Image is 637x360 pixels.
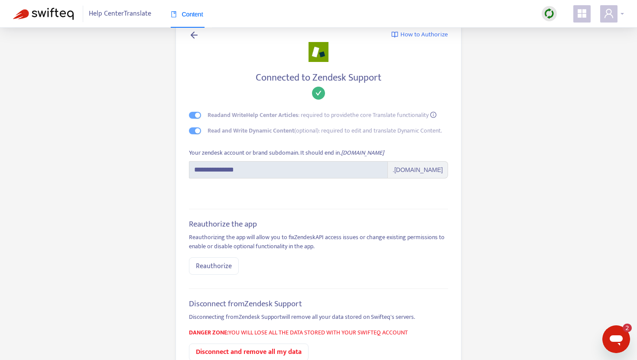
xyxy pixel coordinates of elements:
img: sync.dc5367851b00ba804db3.png [544,8,555,19]
span: Content [171,11,203,18]
img: image-link [391,31,398,38]
span: user [604,8,614,19]
h5: Disconnect from Zendesk Support [189,299,448,309]
strong: Read and Write Help Center Articles [208,110,298,120]
img: zendesk_support.png [309,42,328,62]
span: (optional): required to edit and translate Dynamic Content. [208,126,442,136]
h4: Connected to Zendesk Support [189,72,448,84]
strong: DANGER ZONE: [189,328,228,337]
p: YOU WILL LOSE ALL THE DATA STORED WITH YOUR SWIFTEQ ACCOUNT [189,328,448,337]
i: .[DOMAIN_NAME] [340,148,384,158]
span: Reauthorize [196,261,232,272]
span: How to Authorize [400,30,448,40]
p: Reauthorizing the app will allow you to fix Zendesk API access issues or change existing permissi... [189,233,448,251]
iframe: メッセージングウィンドウの起動ボタン、2件の未読メッセージ [602,325,630,353]
span: book [171,11,177,17]
span: info-circle [430,112,436,118]
iframe: 未読メッセージ数 [614,324,632,332]
button: Reauthorize [189,257,239,275]
a: How to Authorize [391,30,448,40]
h5: Reauthorize the app [189,220,448,230]
span: : required to provide the core Translate functionality [208,110,429,120]
strong: Disconnect and remove all my data [196,346,302,358]
div: Your zendesk account or brand subdomain. It should end in [189,148,384,158]
p: Disconnecting from Zendesk Support will remove all your data stored on Swifteq's servers. [189,312,448,321]
strong: Read and Write Dynamic Content [208,126,294,136]
span: .[DOMAIN_NAME] [388,161,448,178]
span: check-circle [312,87,325,100]
span: appstore [577,8,587,19]
img: Swifteq [13,8,74,20]
span: Help Center Translate [89,6,151,22]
